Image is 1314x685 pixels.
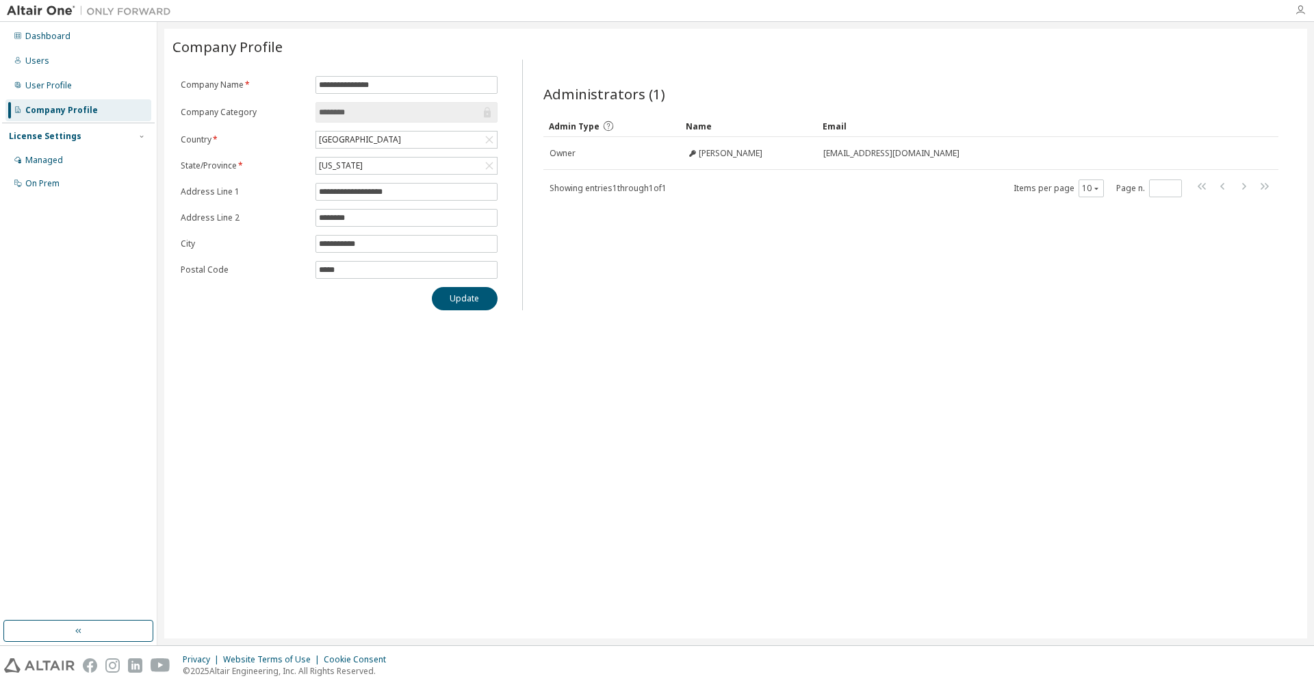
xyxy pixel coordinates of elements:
span: Page n. [1116,179,1182,197]
img: Altair One [7,4,178,18]
img: linkedin.svg [128,658,142,673]
div: License Settings [9,131,81,142]
img: youtube.svg [151,658,170,673]
span: Administrators (1) [543,84,665,103]
label: Address Line 1 [181,186,307,197]
label: Postal Code [181,264,307,275]
button: 10 [1082,183,1100,194]
div: Cookie Consent [324,654,394,665]
label: Country [181,134,307,145]
img: facebook.svg [83,658,97,673]
span: Company Profile [172,37,283,56]
img: instagram.svg [105,658,120,673]
div: [GEOGRAPHIC_DATA] [316,132,497,148]
div: On Prem [25,178,60,189]
div: Users [25,55,49,66]
span: Owner [550,148,576,159]
div: Managed [25,155,63,166]
div: Privacy [183,654,223,665]
label: Address Line 2 [181,212,307,223]
div: [US_STATE] [317,158,365,173]
label: Company Category [181,107,307,118]
p: © 2025 Altair Engineering, Inc. All Rights Reserved. [183,665,394,677]
div: Company Profile [25,105,98,116]
label: Company Name [181,79,307,90]
div: [GEOGRAPHIC_DATA] [317,132,403,147]
button: Update [432,287,498,310]
span: Showing entries 1 through 1 of 1 [550,182,667,194]
label: City [181,238,307,249]
div: Email [823,115,1240,137]
label: State/Province [181,160,307,171]
img: altair_logo.svg [4,658,75,673]
div: [US_STATE] [316,158,497,174]
div: Dashboard [25,31,70,42]
span: [PERSON_NAME] [699,148,762,159]
span: Admin Type [549,121,600,132]
span: Items per page [1014,179,1104,197]
div: Name [686,115,812,137]
div: User Profile [25,80,72,91]
span: [EMAIL_ADDRESS][DOMAIN_NAME] [823,148,959,159]
div: Website Terms of Use [223,654,324,665]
